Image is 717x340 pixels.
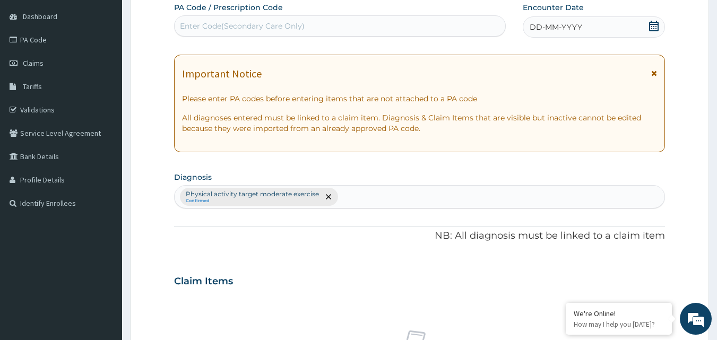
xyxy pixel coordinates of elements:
[55,59,178,73] div: Chat with us now
[574,320,664,329] p: How may I help you today?
[23,82,42,91] span: Tariffs
[23,58,44,68] span: Claims
[174,2,283,13] label: PA Code / Prescription Code
[182,68,262,80] h1: Important Notice
[20,53,43,80] img: d_794563401_company_1708531726252_794563401
[523,2,584,13] label: Encounter Date
[174,172,212,182] label: Diagnosis
[574,309,664,318] div: We're Online!
[182,112,658,134] p: All diagnoses entered must be linked to a claim item. Diagnosis & Claim Items that are visible bu...
[182,93,658,104] p: Please enter PA codes before entering items that are not attached to a PA code
[23,12,57,21] span: Dashboard
[180,21,305,31] div: Enter Code(Secondary Care Only)
[174,229,666,243] p: NB: All diagnosis must be linked to a claim item
[174,5,200,31] div: Minimize live chat window
[174,276,233,287] h3: Claim Items
[62,102,146,210] span: We're online!
[530,22,582,32] span: DD-MM-YYYY
[5,227,202,264] textarea: Type your message and hit 'Enter'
